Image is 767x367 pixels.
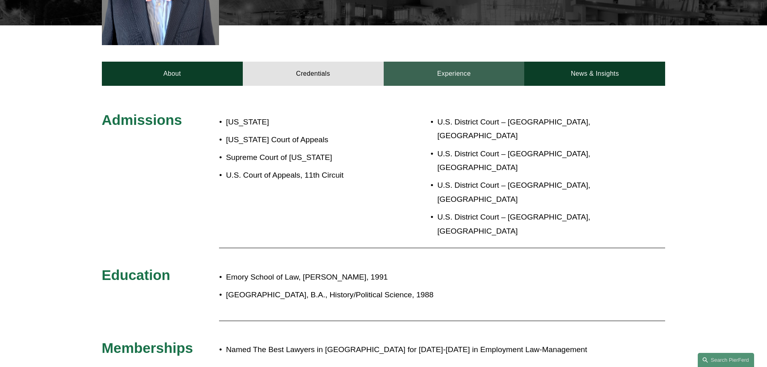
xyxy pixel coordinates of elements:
[226,270,595,284] p: Emory School of Law, [PERSON_NAME], 1991
[226,343,595,357] p: Named The Best Lawyers in [GEOGRAPHIC_DATA] for [DATE]-[DATE] in Employment Law-Management
[437,178,618,206] p: U.S. District Court – [GEOGRAPHIC_DATA], [GEOGRAPHIC_DATA]
[226,288,595,302] p: [GEOGRAPHIC_DATA], B.A., History/Political Science, 1988
[437,210,618,238] p: U.S. District Court – [GEOGRAPHIC_DATA], [GEOGRAPHIC_DATA]
[226,151,383,165] p: Supreme Court of [US_STATE]
[437,147,618,175] p: U.S. District Court – [GEOGRAPHIC_DATA], [GEOGRAPHIC_DATA]
[384,62,525,86] a: Experience
[437,115,618,143] p: U.S. District Court – [GEOGRAPHIC_DATA], [GEOGRAPHIC_DATA]
[102,340,193,356] span: Memberships
[226,115,383,129] p: [US_STATE]
[226,133,383,147] p: [US_STATE] Court of Appeals
[698,353,754,367] a: Search this site
[102,267,170,283] span: Education
[102,112,182,128] span: Admissions
[226,168,383,182] p: U.S. Court of Appeals, 11th Circuit
[102,62,243,86] a: About
[243,62,384,86] a: Credentials
[524,62,665,86] a: News & Insights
